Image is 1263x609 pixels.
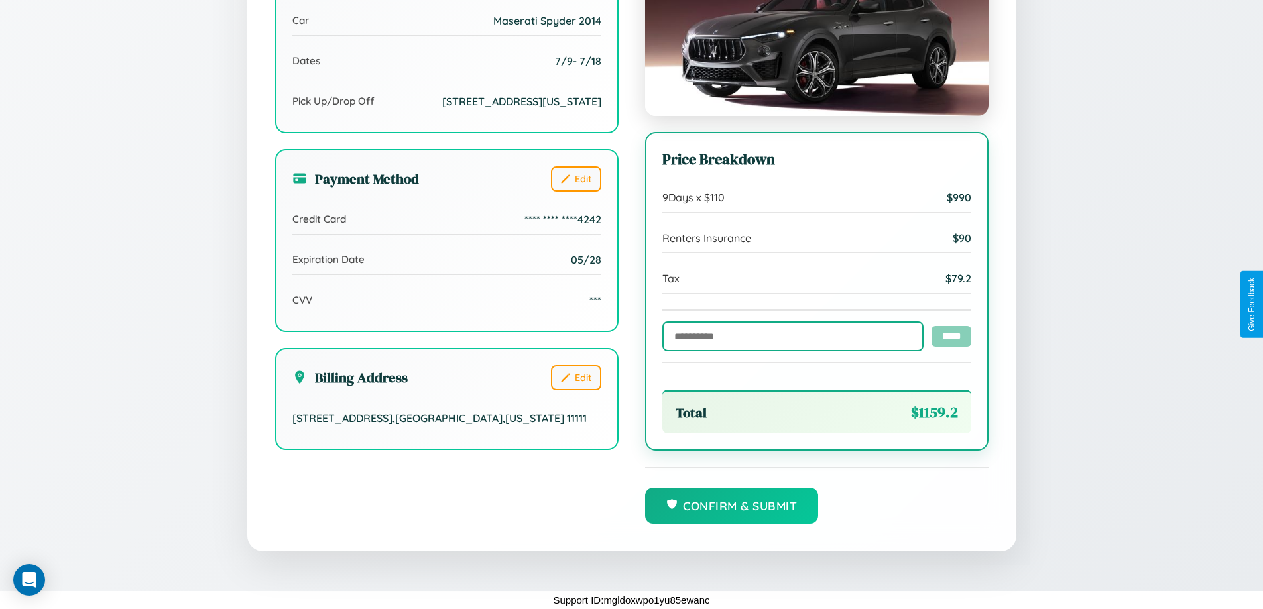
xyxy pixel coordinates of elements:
[292,294,312,306] span: CVV
[292,54,320,67] span: Dates
[292,14,309,27] span: Car
[292,213,346,225] span: Credit Card
[13,564,45,596] div: Open Intercom Messenger
[292,368,408,387] h3: Billing Address
[292,412,587,425] span: [STREET_ADDRESS] , [GEOGRAPHIC_DATA] , [US_STATE] 11111
[953,231,971,245] span: $ 90
[292,253,365,266] span: Expiration Date
[662,272,680,285] span: Tax
[947,191,971,204] span: $ 990
[945,272,971,285] span: $ 79.2
[662,191,725,204] span: 9 Days x $ 110
[292,169,419,188] h3: Payment Method
[645,488,819,524] button: Confirm & Submit
[1247,278,1256,331] div: Give Feedback
[662,231,751,245] span: Renters Insurance
[292,95,375,107] span: Pick Up/Drop Off
[555,54,601,68] span: 7 / 9 - 7 / 18
[551,365,601,390] button: Edit
[442,95,601,108] span: [STREET_ADDRESS][US_STATE]
[662,149,971,170] h3: Price Breakdown
[676,403,707,422] span: Total
[911,402,958,423] span: $ 1159.2
[493,14,601,27] span: Maserati Spyder 2014
[551,166,601,192] button: Edit
[571,253,601,266] span: 05/28
[554,591,710,609] p: Support ID: mgldoxwpo1yu85ewanc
